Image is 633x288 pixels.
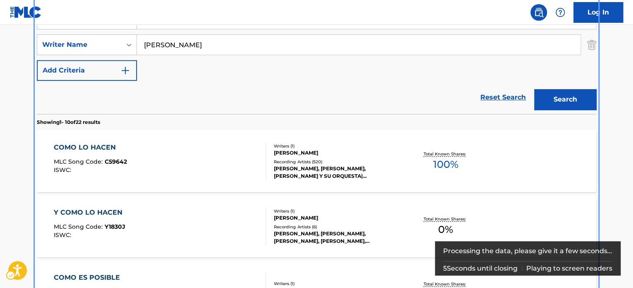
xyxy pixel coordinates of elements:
div: COMO LO HACEN [54,143,127,152]
p: Total Known Shares: [423,151,468,157]
span: Y1830J [105,223,125,230]
span: MLC Song Code : [54,223,105,230]
div: [PERSON_NAME] [274,214,399,222]
img: MLC Logo [10,6,42,18]
div: COMO ES POSIBLE [54,273,126,283]
a: Log In [573,2,623,23]
span: ISWC : [54,231,73,239]
div: Processing the data, please give it a few seconds... [443,241,613,261]
div: Recording Artists ( 6 ) [274,224,399,230]
form: Search Form [37,9,596,114]
input: Search... [137,35,580,55]
p: Total Known Shares: [423,281,468,287]
img: search [534,7,544,17]
a: COMO LO HACENMLC Song Code:C59642ISWC:Writers (1)[PERSON_NAME]Recording Artists (520)[PERSON_NAME... [37,130,596,192]
button: Search [534,89,596,110]
div: Writers ( 1 ) [274,281,399,287]
div: Writers ( 1 ) [274,208,399,214]
span: MLC Song Code : [54,158,105,165]
img: help [555,7,565,17]
span: C59642 [105,158,127,165]
a: Y COMO LO HACENMLC Song Code:Y1830JISWC:Writers (1)[PERSON_NAME]Recording Artists (6)[PERSON_NAME... [37,195,596,257]
a: Reset Search [476,88,530,106]
span: 5 [443,264,447,272]
div: Y COMO LO HACEN [54,208,127,218]
div: [PERSON_NAME], [PERSON_NAME], [PERSON_NAME] Y SU ORQUESTA|[PERSON_NAME] Y SU ORQUESTA, [PERSON_NA... [274,165,399,180]
img: 9d2ae6d4665cec9f34b9.svg [120,65,130,75]
span: 0 % [438,222,453,237]
div: [PERSON_NAME] [274,149,399,157]
img: Delete Criterion [587,34,596,55]
div: Recording Artists ( 520 ) [274,159,399,165]
div: [PERSON_NAME], [PERSON_NAME], [PERSON_NAME], [PERSON_NAME], [PERSON_NAME] [274,230,399,245]
div: Writer Name [42,40,117,50]
button: Add Criteria [37,60,137,81]
span: 100 % [433,157,458,172]
div: Writers ( 1 ) [274,143,399,149]
span: ISWC : [54,166,73,174]
p: Showing 1 - 10 of 22 results [37,119,100,126]
p: Total Known Shares: [423,216,468,222]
